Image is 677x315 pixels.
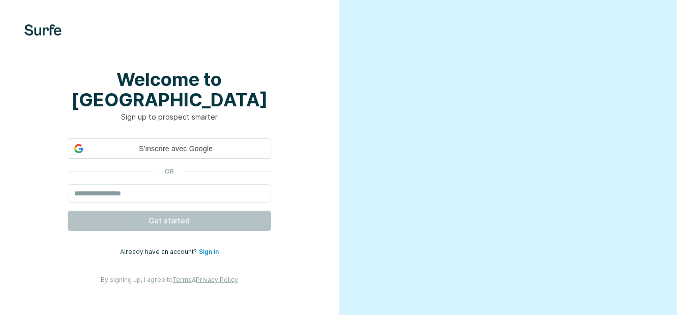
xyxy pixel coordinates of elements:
[120,248,199,255] span: Already have an account?
[87,144,264,154] span: S'inscrire avec Google
[68,138,271,159] div: S'inscrire avec Google
[68,112,271,122] p: Sign up to prospect smarter
[101,276,238,283] span: By signing up, I agree to &
[153,167,186,176] p: or
[68,69,271,110] h1: Welcome to [GEOGRAPHIC_DATA]
[196,276,238,283] a: Privacy Policy
[24,24,62,36] img: Surfe's logo
[199,248,219,255] a: Sign in
[173,276,192,283] a: Terms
